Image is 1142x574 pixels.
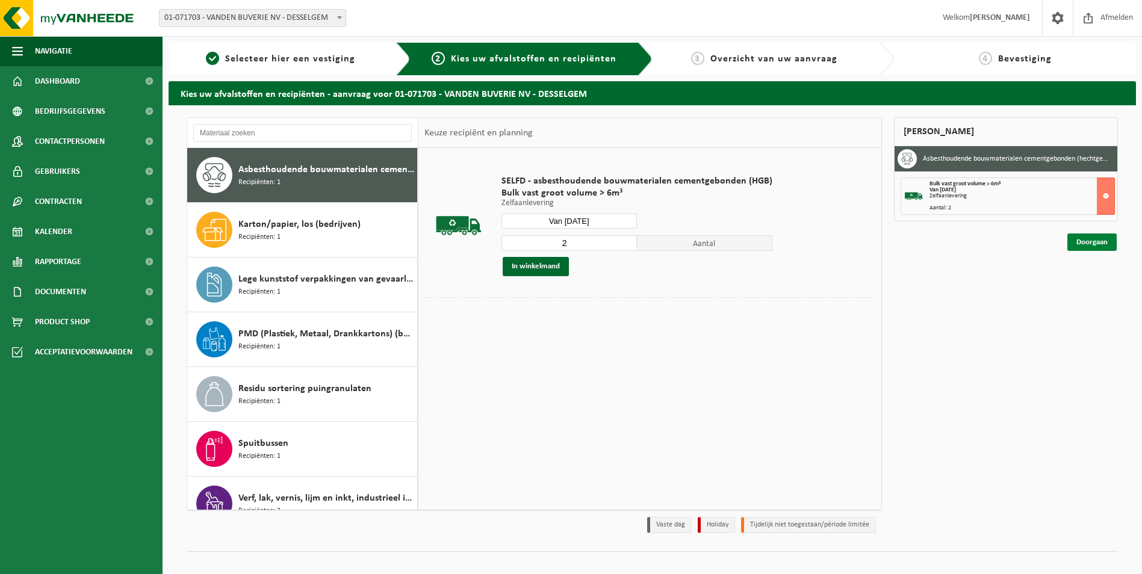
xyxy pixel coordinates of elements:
[238,272,414,286] span: Lege kunststof verpakkingen van gevaarlijke stoffen
[979,52,992,65] span: 4
[193,124,412,142] input: Materiaal zoeken
[238,217,361,232] span: Karton/papier, los (bedrijven)
[698,517,735,533] li: Holiday
[238,341,281,353] span: Recipiënten: 1
[238,177,281,188] span: Recipiënten: 1
[187,477,418,531] button: Verf, lak, vernis, lijm en inkt, industrieel in kleinverpakking Recipiënten: 3
[35,96,105,126] span: Bedrijfsgegevens
[35,307,90,337] span: Product Shop
[238,491,414,505] span: Verf, lak, vernis, lijm en inkt, industrieel in kleinverpakking
[187,148,418,203] button: Asbesthoudende bouwmaterialen cementgebonden (hechtgebonden) Recipiënten: 1
[451,54,616,64] span: Kies uw afvalstoffen en recipiënten
[238,232,281,243] span: Recipiënten: 1
[169,81,1136,105] h2: Kies uw afvalstoffen en recipiënten - aanvraag voor 01-071703 - VANDEN BUVERIE NV - DESSELGEM
[637,235,772,251] span: Aantal
[35,337,132,367] span: Acceptatievoorwaarden
[238,396,281,407] span: Recipiënten: 1
[691,52,704,65] span: 3
[418,118,539,148] div: Keuze recipiënt en planning
[894,117,1118,146] div: [PERSON_NAME]
[238,436,288,451] span: Spuitbussen
[710,54,837,64] span: Overzicht van uw aanvraag
[187,367,418,422] button: Residu sortering puingranulaten Recipiënten: 1
[929,205,1114,211] div: Aantal: 2
[741,517,876,533] li: Tijdelijk niet toegestaan/période limitée
[501,175,772,187] span: SELFD - asbesthoudende bouwmaterialen cementgebonden (HGB)
[175,52,386,66] a: 1Selecteer hier een vestiging
[35,66,80,96] span: Dashboard
[187,203,418,258] button: Karton/papier, los (bedrijven) Recipiënten: 1
[238,327,414,341] span: PMD (Plastiek, Metaal, Drankkartons) (bedrijven)
[160,10,346,26] span: 01-071703 - VANDEN BUVERIE NV - DESSELGEM
[187,422,418,477] button: Spuitbussen Recipiënten: 1
[238,381,371,396] span: Residu sortering puingranulaten
[225,54,355,64] span: Selecteer hier een vestiging
[35,247,81,277] span: Rapportage
[206,52,219,65] span: 1
[187,312,418,367] button: PMD (Plastiek, Metaal, Drankkartons) (bedrijven) Recipiënten: 1
[647,517,692,533] li: Vaste dag
[35,217,72,247] span: Kalender
[1067,233,1117,251] a: Doorgaan
[970,13,1030,22] strong: [PERSON_NAME]
[35,36,72,66] span: Navigatie
[503,257,569,276] button: In winkelmand
[923,149,1108,168] h3: Asbesthoudende bouwmaterialen cementgebonden (hechtgebonden)
[238,286,281,298] span: Recipiënten: 1
[238,162,414,177] span: Asbesthoudende bouwmaterialen cementgebonden (hechtgebonden)
[187,258,418,312] button: Lege kunststof verpakkingen van gevaarlijke stoffen Recipiënten: 1
[432,52,445,65] span: 2
[238,451,281,462] span: Recipiënten: 1
[35,187,82,217] span: Contracten
[501,187,772,199] span: Bulk vast groot volume > 6m³
[929,181,1001,187] span: Bulk vast groot volume > 6m³
[238,505,281,517] span: Recipiënten: 3
[501,199,772,208] p: Zelfaanlevering
[929,193,1114,199] div: Zelfaanlevering
[35,126,105,156] span: Contactpersonen
[159,9,346,27] span: 01-071703 - VANDEN BUVERIE NV - DESSELGEM
[929,187,956,193] strong: Van [DATE]
[998,54,1052,64] span: Bevestiging
[35,156,80,187] span: Gebruikers
[501,214,637,229] input: Selecteer datum
[35,277,86,307] span: Documenten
